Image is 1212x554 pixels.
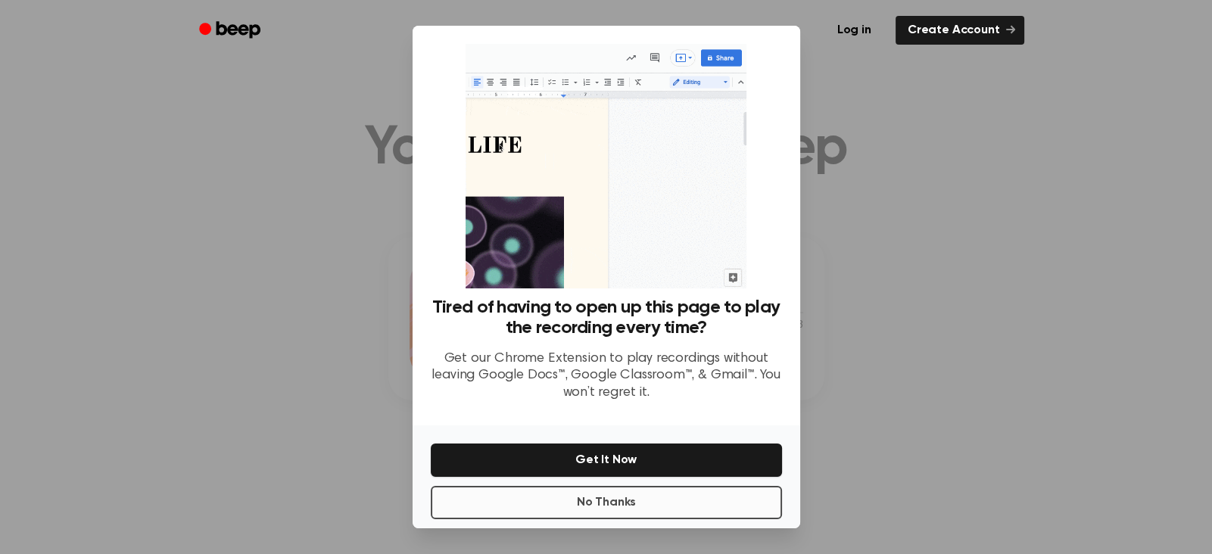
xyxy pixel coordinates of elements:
[431,350,782,402] p: Get our Chrome Extension to play recordings without leaving Google Docs™, Google Classroom™, & Gm...
[431,297,782,338] h3: Tired of having to open up this page to play the recording every time?
[431,486,782,519] button: No Thanks
[822,13,886,48] a: Log in
[188,16,274,45] a: Beep
[431,444,782,477] button: Get It Now
[896,16,1024,45] a: Create Account
[466,44,746,288] img: Beep extension in action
